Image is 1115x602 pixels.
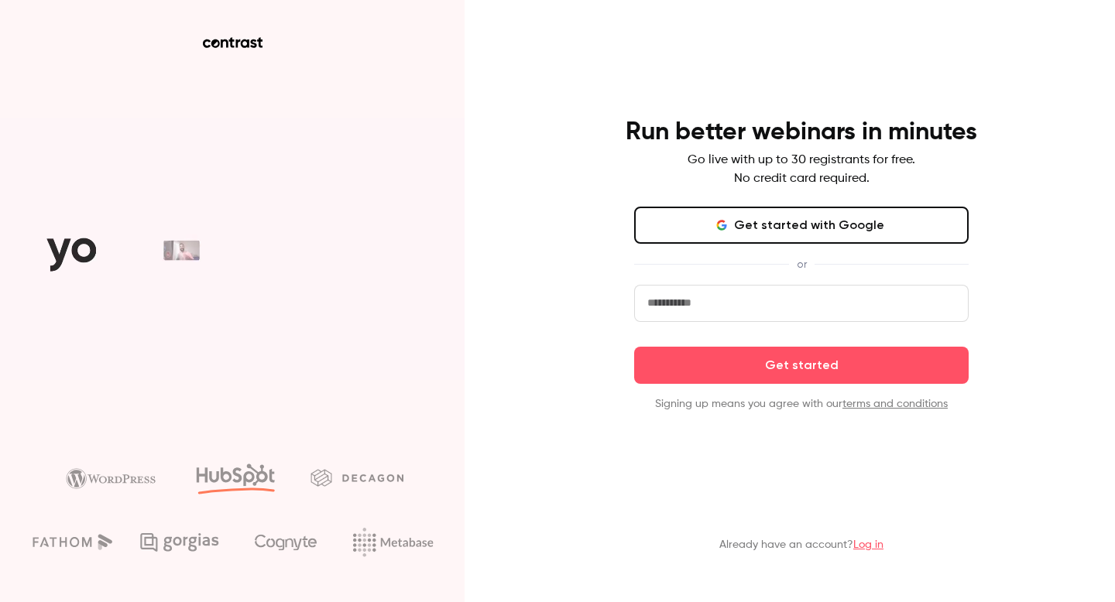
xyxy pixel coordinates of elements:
[634,347,969,384] button: Get started
[789,256,815,272] span: or
[634,207,969,244] button: Get started with Google
[310,469,403,486] img: decagon
[688,151,915,188] p: Go live with up to 30 registrants for free. No credit card required.
[626,117,977,148] h4: Run better webinars in minutes
[719,537,883,552] p: Already have an account?
[634,396,969,412] p: Signing up means you agree with our
[853,539,883,550] a: Log in
[842,398,948,409] a: terms and conditions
